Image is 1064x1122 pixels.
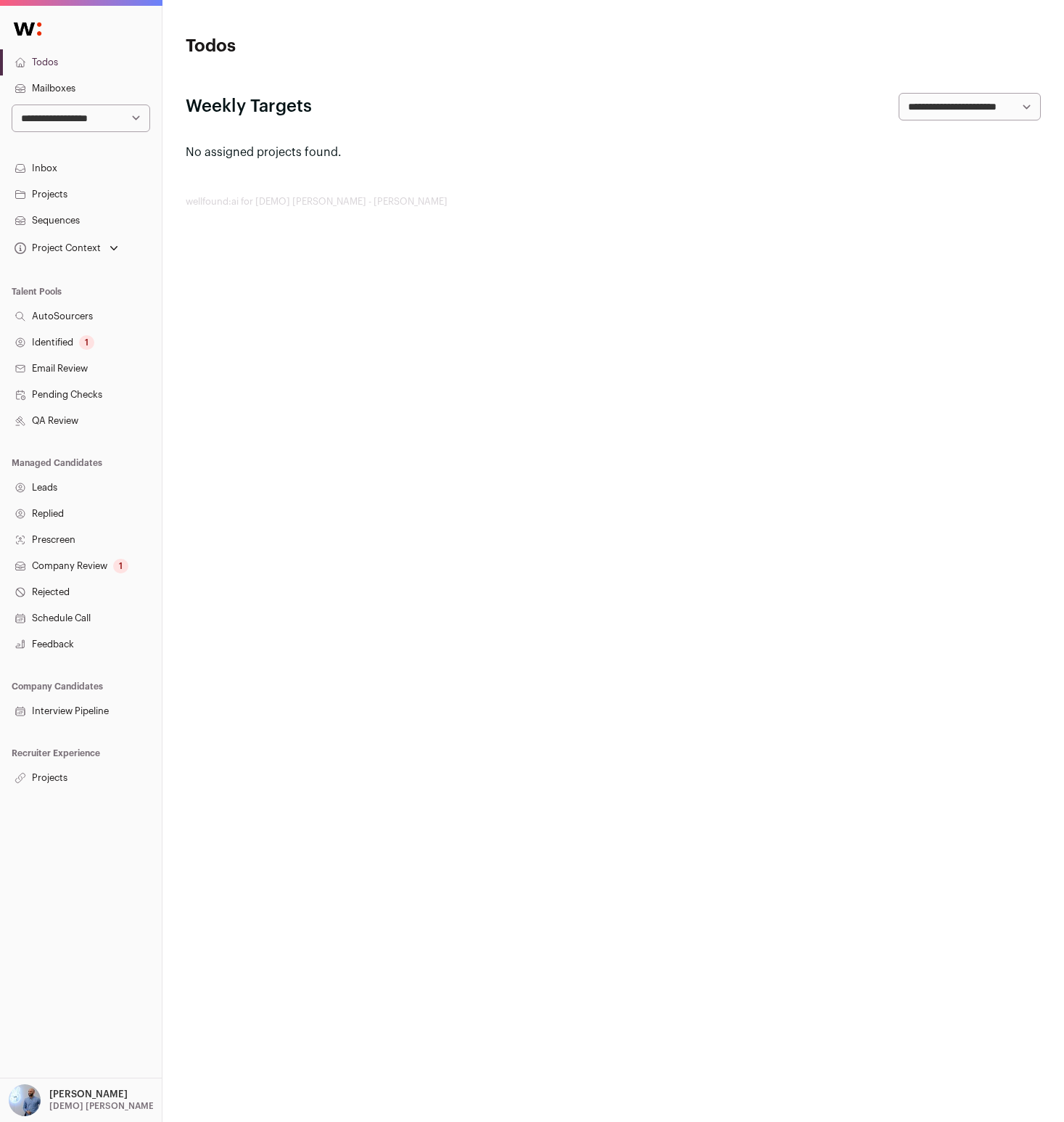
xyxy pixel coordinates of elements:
img: 97332-medium_jpg [9,1084,41,1116]
button: Open dropdown [6,1084,156,1116]
h1: Todos [186,35,471,58]
p: [PERSON_NAME] [49,1089,128,1100]
div: 1 [113,559,128,573]
footer: wellfound:ai for [DEMO] [PERSON_NAME] - [PERSON_NAME] [186,196,1041,208]
div: Project Context [12,242,101,254]
button: Open dropdown [12,238,121,258]
div: 1 [79,335,94,350]
img: Wellfound [6,15,49,44]
p: No assigned projects found. [186,144,1041,161]
p: [DEMO] [PERSON_NAME] [49,1100,157,1112]
h2: Weekly Targets [186,95,312,118]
